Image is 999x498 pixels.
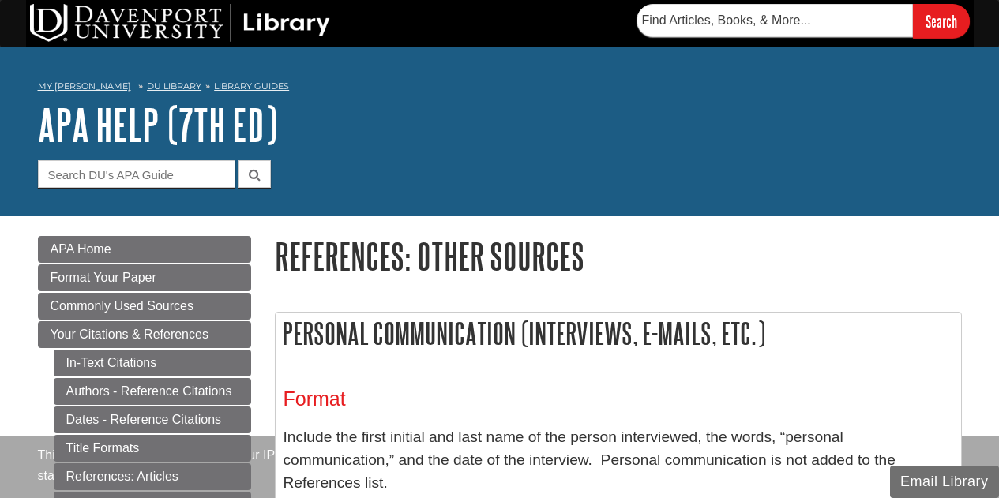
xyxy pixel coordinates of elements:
a: Commonly Used Sources [38,293,251,320]
span: Your Citations & References [51,328,208,341]
span: Format Your Paper [51,271,156,284]
a: In-Text Citations [54,350,251,376]
a: Title Formats [54,435,251,462]
a: APA Home [38,236,251,263]
input: Search [913,4,970,38]
span: Commonly Used Sources [51,299,193,313]
input: Find Articles, Books, & More... [637,4,913,37]
a: Format Your Paper [38,264,251,291]
input: Search DU's APA Guide [38,160,235,188]
a: References: Articles [54,463,251,490]
h2: Personal Communication (Interviews, E-mails, Etc.) [276,313,961,354]
p: Include the first initial and last name of the person interviewed, the words, “personal communica... [284,426,953,494]
a: DU Library [147,81,201,92]
form: Searches DU Library's articles, books, and more [637,4,970,38]
a: APA Help (7th Ed) [38,100,277,149]
img: DU Library [30,4,330,42]
a: Dates - Reference Citations [54,406,251,433]
a: Your Citations & References [38,321,251,348]
h1: References: Other Sources [275,236,962,276]
h3: Format [284,388,953,410]
a: Authors - Reference Citations [54,378,251,405]
button: Email Library [890,466,999,498]
a: My [PERSON_NAME] [38,80,131,93]
a: Library Guides [214,81,289,92]
nav: breadcrumb [38,76,962,101]
span: APA Home [51,242,111,256]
